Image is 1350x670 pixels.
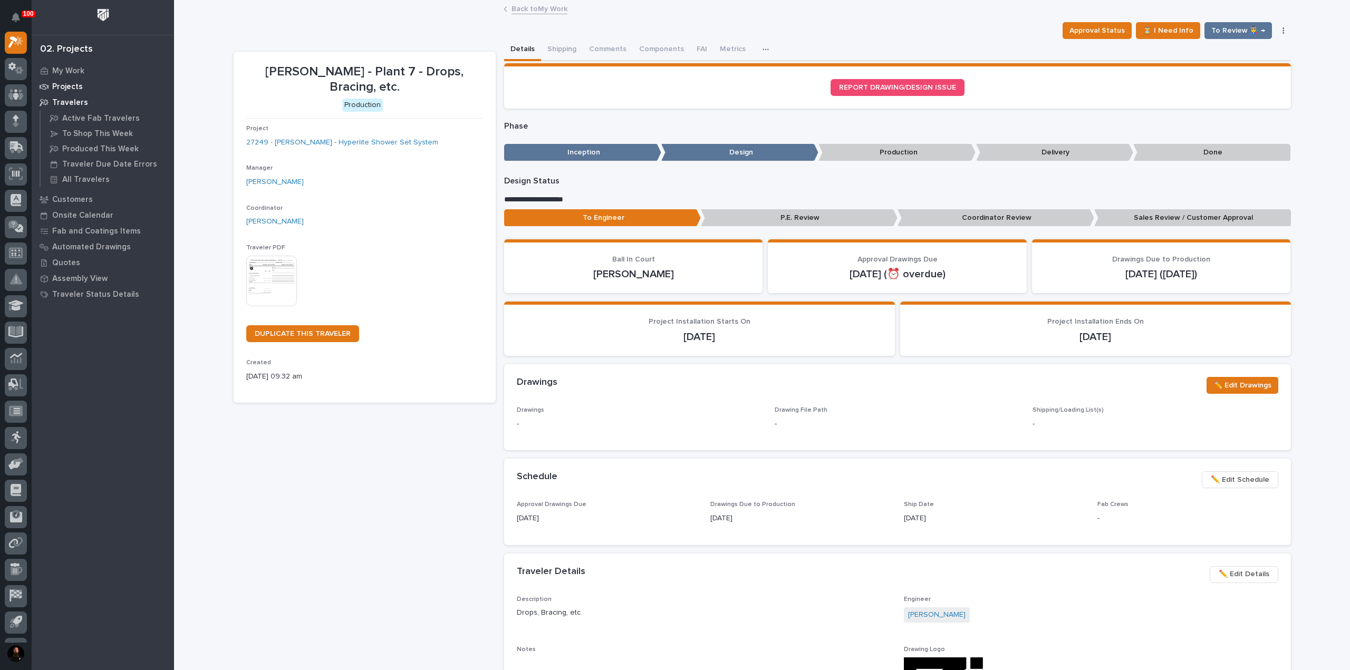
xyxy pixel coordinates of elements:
[831,79,965,96] a: REPORT DRAWING/DESIGN ISSUE
[255,330,351,337] span: DUPLICATE THIS TRAVELER
[1207,377,1278,394] button: ✏️ Edit Drawings
[517,501,586,508] span: Approval Drawings Due
[517,596,552,603] span: Description
[904,501,934,508] span: Ship Date
[32,223,174,239] a: Fab and Coatings Items
[517,566,585,578] h2: Traveler Details
[62,144,139,154] p: Produced This Week
[857,256,938,263] span: Approval Drawings Due
[1069,24,1125,37] span: Approval Status
[246,177,304,188] a: [PERSON_NAME]
[32,94,174,110] a: Travelers
[52,290,139,299] p: Traveler Status Details
[1097,501,1129,508] span: Fab Crews
[633,39,690,61] button: Components
[246,371,483,382] p: [DATE] 09:32 am
[1136,22,1200,39] button: ⏳ I Need Info
[32,286,174,302] a: Traveler Status Details
[62,129,133,139] p: To Shop This Week
[1133,144,1290,161] p: Done
[52,98,88,108] p: Travelers
[904,596,931,603] span: Engineer
[41,126,174,141] a: To Shop This Week
[908,609,966,620] a: [PERSON_NAME]
[517,607,891,618] p: Drops, Bracing, etc.
[40,44,93,55] div: 02. Projects
[52,66,84,76] p: My Work
[512,2,567,14] a: Back toMy Work
[246,216,304,227] a: [PERSON_NAME]
[1211,24,1265,37] span: To Review 👨‍🏭 →
[661,144,818,161] p: Design
[246,360,271,366] span: Created
[5,6,27,28] button: Notifications
[1047,318,1144,325] span: Project Installation Ends On
[342,99,383,112] div: Production
[517,331,882,343] p: [DATE]
[517,646,536,653] span: Notes
[839,84,956,91] span: REPORT DRAWING/DESIGN ISSUE
[504,144,661,161] p: Inception
[52,211,113,220] p: Onsite Calendar
[818,144,976,161] p: Production
[504,39,541,61] button: Details
[23,10,34,17] p: 100
[246,325,359,342] a: DUPLICATE THIS TRAVELER
[32,239,174,255] a: Automated Drawings
[690,39,713,61] button: FAI
[649,318,750,325] span: Project Installation Starts On
[1097,513,1278,524] p: -
[41,157,174,171] a: Traveler Due Date Errors
[32,207,174,223] a: Onsite Calendar
[32,63,174,79] a: My Work
[517,513,698,524] p: [DATE]
[246,137,438,148] a: 27249 - [PERSON_NAME] - Hyperlite Shower Set System
[32,79,174,94] a: Projects
[775,419,777,430] p: -
[5,643,27,665] button: users-avatar
[904,513,1085,524] p: [DATE]
[904,646,945,653] span: Drawing Logo
[710,501,795,508] span: Drawings Due to Production
[52,195,93,205] p: Customers
[1033,419,1278,430] p: -
[1219,568,1269,580] span: ✏️ Edit Details
[780,268,1014,280] p: [DATE] (⏰ overdue)
[62,160,157,169] p: Traveler Due Date Errors
[517,268,750,280] p: [PERSON_NAME]
[246,165,273,171] span: Manager
[41,172,174,187] a: All Travelers
[1112,256,1210,263] span: Drawings Due to Production
[541,39,583,61] button: Shipping
[504,121,1291,131] p: Phase
[246,245,285,251] span: Traveler PDF
[52,227,141,236] p: Fab and Coatings Items
[1063,22,1132,39] button: Approval Status
[52,82,83,92] p: Projects
[517,471,557,483] h2: Schedule
[713,39,752,61] button: Metrics
[517,407,544,413] span: Drawings
[41,141,174,156] a: Produced This Week
[898,209,1094,227] p: Coordinator Review
[775,407,827,413] span: Drawing File Path
[93,5,113,25] img: Workspace Logo
[504,176,1291,186] p: Design Status
[32,191,174,207] a: Customers
[1143,24,1193,37] span: ⏳ I Need Info
[583,39,633,61] button: Comments
[504,209,701,227] p: To Engineer
[246,205,283,211] span: Coordinator
[62,175,110,185] p: All Travelers
[1204,22,1272,39] button: To Review 👨‍🏭 →
[1045,268,1278,280] p: [DATE] ([DATE])
[1033,407,1104,413] span: Shipping/Loading List(s)
[1211,473,1269,486] span: ✏️ Edit Schedule
[517,377,557,389] h2: Drawings
[246,64,483,95] p: [PERSON_NAME] - Plant 7 - Drops, Bracing, etc.
[52,258,80,268] p: Quotes
[41,111,174,125] a: Active Fab Travelers
[612,256,655,263] span: Ball In Court
[32,270,174,286] a: Assembly View
[517,419,762,430] p: -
